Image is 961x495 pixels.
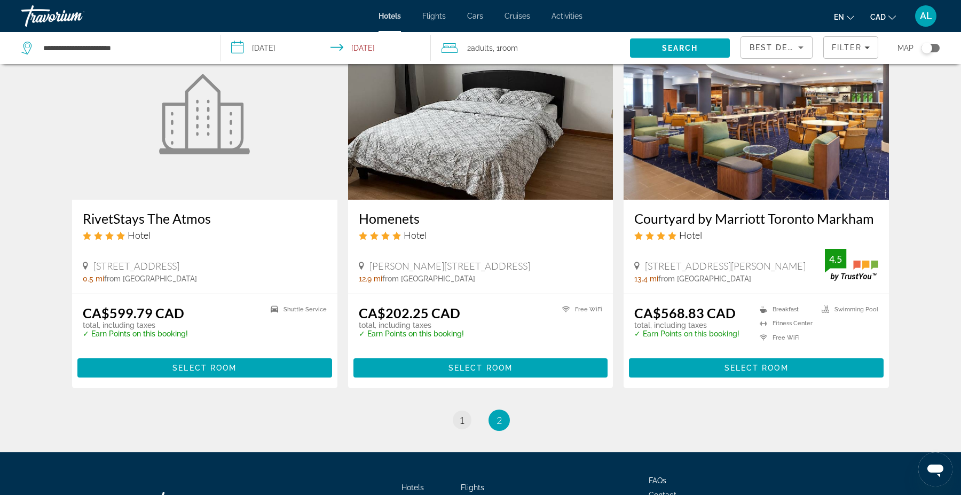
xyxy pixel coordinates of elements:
[493,41,518,56] span: , 1
[104,274,197,283] span: from [GEOGRAPHIC_DATA]
[353,360,608,372] a: Select Room
[159,74,250,154] img: RivetStays The Atmos
[467,12,483,20] a: Cars
[448,364,513,372] span: Select Room
[93,260,179,272] span: [STREET_ADDRESS]
[832,43,862,52] span: Filter
[870,13,886,21] span: CAD
[505,12,530,20] a: Cruises
[353,358,608,378] button: Select Room
[834,13,844,21] span: en
[662,44,698,52] span: Search
[645,260,806,272] span: [STREET_ADDRESS][PERSON_NAME]
[128,229,151,241] span: Hotel
[471,44,493,52] span: Adults
[557,305,602,314] li: Free WiFi
[459,414,464,426] span: 1
[634,329,739,338] p: ✓ Earn Points on this booking!
[913,43,940,53] button: Toggle map
[750,43,805,52] span: Best Deals
[83,329,188,338] p: ✓ Earn Points on this booking!
[83,210,327,226] a: RivetStays The Atmos
[634,229,878,241] div: 4 star Hotel
[359,329,464,338] p: ✓ Earn Points on this booking!
[649,476,666,485] a: FAQs
[83,229,327,241] div: 4 star Hotel
[918,452,952,486] iframe: Bouton de lancement de la fenêtre de messagerie
[630,38,730,58] button: Search
[912,5,940,27] button: User Menu
[382,274,475,283] span: from [GEOGRAPHIC_DATA]
[72,29,337,200] a: RivetStays The Atmos
[379,12,401,20] a: Hotels
[750,41,804,54] mat-select: Sort by
[634,305,736,321] ins: CA$568.83 CAD
[634,210,878,226] a: Courtyard by Marriott Toronto Markham
[404,229,427,241] span: Hotel
[431,32,630,64] button: Travelers: 2 adults, 0 children
[172,364,237,372] span: Select Room
[461,483,484,492] a: Flights
[83,321,188,329] p: total, including taxes
[679,229,702,241] span: Hotel
[467,41,493,56] span: 2
[834,9,854,25] button: Change language
[83,305,184,321] ins: CA$599.79 CAD
[629,360,884,372] a: Select Room
[816,305,878,314] li: Swimming Pool
[497,414,502,426] span: 2
[724,364,789,372] span: Select Room
[754,319,816,328] li: Fitness Center
[42,40,204,56] input: Search hotel destination
[658,274,751,283] span: from [GEOGRAPHIC_DATA]
[348,29,613,200] img: Homenets
[359,305,460,321] ins: CA$202.25 CAD
[77,360,332,372] a: Select Room
[369,260,530,272] span: [PERSON_NAME][STREET_ADDRESS]
[624,29,889,200] img: Courtyard by Marriott Toronto Markham
[500,44,518,52] span: Room
[754,305,816,314] li: Breakfast
[265,305,327,314] li: Shuttle Service
[870,9,896,25] button: Change currency
[359,210,603,226] a: Homenets
[754,333,816,342] li: Free WiFi
[220,32,430,64] button: Select check in and out date
[823,36,879,59] button: Filters
[825,249,878,280] img: TrustYou guest rating badge
[634,274,658,283] span: 13.4 mi
[401,483,424,492] a: Hotels
[359,274,382,283] span: 12.9 mi
[77,358,332,378] button: Select Room
[552,12,582,20] a: Activities
[920,11,932,21] span: AL
[359,321,464,329] p: total, including taxes
[422,12,446,20] a: Flights
[83,274,104,283] span: 0.5 mi
[825,253,846,265] div: 4.5
[72,410,889,431] nav: Pagination
[897,41,913,56] span: Map
[359,229,603,241] div: 4 star Hotel
[634,321,739,329] p: total, including taxes
[629,358,884,378] button: Select Room
[21,2,128,30] a: Travorium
